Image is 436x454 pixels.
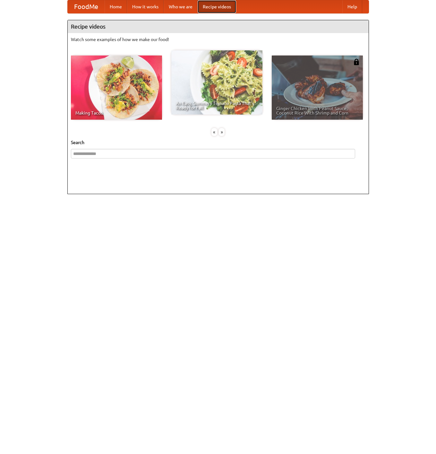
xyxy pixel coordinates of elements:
a: Recipe videos [198,0,236,13]
a: An Easy, Summery Tomato Pasta That's Ready for Fall [171,50,262,115]
a: Home [105,0,127,13]
span: An Easy, Summery Tomato Pasta That's Ready for Fall [176,101,258,110]
img: 483408.png [353,59,360,65]
div: » [219,128,225,136]
div: « [211,128,217,136]
p: Watch some examples of how we make our food! [71,36,365,43]
a: FoodMe [68,0,105,13]
a: Who we are [164,0,198,13]
a: Help [342,0,362,13]
a: Making Tacos [71,56,162,120]
a: How it works [127,0,164,13]
span: Making Tacos [75,111,158,115]
h4: Recipe videos [68,20,369,33]
h5: Search [71,139,365,146]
